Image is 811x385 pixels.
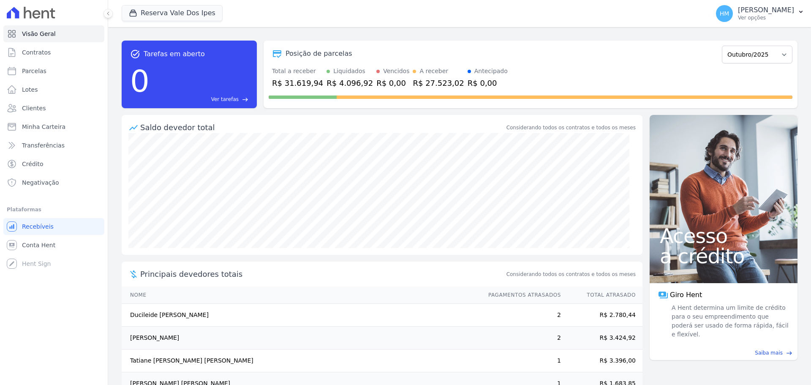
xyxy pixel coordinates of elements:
[413,77,464,89] div: R$ 27.523,02
[122,350,480,372] td: Tatiane [PERSON_NAME] [PERSON_NAME]
[3,63,104,79] a: Parcelas
[738,6,794,14] p: [PERSON_NAME]
[211,96,239,103] span: Ver tarefas
[468,77,508,89] div: R$ 0,00
[22,104,46,112] span: Clientes
[122,5,223,21] button: Reserva Vale Dos Ipes
[738,14,794,21] p: Ver opções
[286,49,352,59] div: Posição de parcelas
[272,67,323,76] div: Total a receber
[3,218,104,235] a: Recebíveis
[561,287,642,304] th: Total Atrasado
[755,349,783,357] span: Saiba mais
[22,30,56,38] span: Visão Geral
[122,304,480,327] td: Ducileide [PERSON_NAME]
[22,160,44,168] span: Crédito
[720,11,729,16] span: HM
[153,96,248,103] a: Ver tarefas east
[140,122,505,133] div: Saldo devedor total
[242,96,248,103] span: east
[122,287,480,304] th: Nome
[272,77,323,89] div: R$ 31.619,94
[660,226,787,246] span: Acesso
[3,137,104,154] a: Transferências
[22,67,46,75] span: Parcelas
[327,77,373,89] div: R$ 4.096,92
[655,349,792,357] a: Saiba mais east
[130,59,150,103] div: 0
[480,327,561,350] td: 2
[3,118,104,135] a: Minha Carteira
[22,222,54,231] span: Recebíveis
[140,268,505,280] span: Principais devedores totais
[22,123,65,131] span: Minha Carteira
[561,350,642,372] td: R$ 3.396,00
[561,327,642,350] td: R$ 3.424,92
[333,67,365,76] div: Liquidados
[22,178,59,187] span: Negativação
[3,81,104,98] a: Lotes
[3,100,104,117] a: Clientes
[3,44,104,61] a: Contratos
[144,49,205,59] span: Tarefas em aberto
[670,290,702,300] span: Giro Hent
[130,49,140,59] span: task_alt
[383,67,409,76] div: Vencidos
[22,241,55,249] span: Conta Hent
[480,350,561,372] td: 1
[7,205,101,215] div: Plataformas
[22,141,65,150] span: Transferências
[3,237,104,254] a: Conta Hent
[22,85,38,94] span: Lotes
[376,77,409,89] div: R$ 0,00
[561,304,642,327] td: R$ 2.780,44
[670,303,789,339] span: A Hent determina um limite de crédito para o seu empreendimento que poderá ser usado de forma ráp...
[480,304,561,327] td: 2
[3,174,104,191] a: Negativação
[122,327,480,350] td: [PERSON_NAME]
[3,25,104,42] a: Visão Geral
[506,270,636,278] span: Considerando todos os contratos e todos os meses
[786,350,792,356] span: east
[3,156,104,172] a: Crédito
[419,67,448,76] div: A receber
[480,287,561,304] th: Pagamentos Atrasados
[506,124,636,131] div: Considerando todos os contratos e todos os meses
[22,48,51,57] span: Contratos
[474,67,508,76] div: Antecipado
[660,246,787,266] span: a crédito
[709,2,811,25] button: HM [PERSON_NAME] Ver opções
